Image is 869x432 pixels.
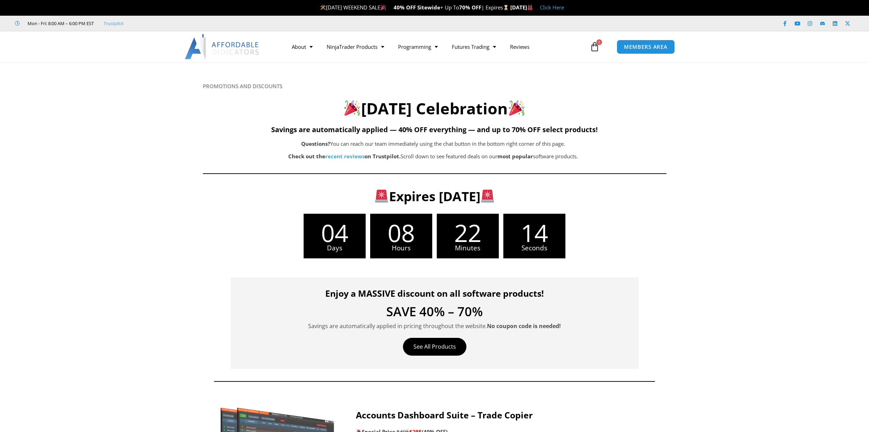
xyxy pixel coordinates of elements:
[241,321,628,331] p: Savings are automatically applied in pricing throughout the website.
[481,190,494,203] img: 🚨
[301,140,330,147] b: Questions?
[320,39,391,55] a: NinjaTrader Products
[325,153,365,160] a: recent reviews
[503,5,509,10] img: ⌛
[344,100,360,116] img: 🎉
[503,39,536,55] a: Reviews
[391,39,445,55] a: Programming
[617,40,675,54] a: MEMBERS AREA
[203,83,666,90] h6: PROMOTIONS AND DISCOUNTS
[238,152,629,161] p: Scroll down to see featured deals on our software products.
[381,5,386,10] img: 🎉
[320,5,326,10] img: 🛠️
[320,4,510,11] span: [DATE] WEEKEND SALE + Up To | Expires
[304,221,366,245] span: 04
[437,245,499,251] span: Minutes
[540,4,564,11] a: Click Here
[624,44,668,50] span: MEMBERS AREA
[437,221,499,245] span: 22
[527,5,533,10] img: 🏭
[497,153,533,160] b: most popular
[241,288,628,298] h4: Enjoy a MASSIVE discount on all software products!
[285,39,588,55] nav: Menu
[241,305,628,318] h4: SAVE 40% – 70%
[356,409,533,421] strong: Accounts Dashboard Suite – Trade Copier
[459,4,481,11] strong: 70% OFF
[26,19,94,28] span: Mon - Fri: 8:00 AM – 6:00 PM EST
[510,4,533,11] strong: [DATE]
[370,245,432,251] span: Hours
[203,126,666,134] h5: Savings are automatically applied — 40% OFF everything — and up to 70% OFF select products!
[370,221,432,245] span: 08
[487,322,561,330] strong: No coupon code is needed!
[509,100,525,116] img: 🎉
[185,34,260,59] img: LogoAI | Affordable Indicators – NinjaTrader
[503,221,565,245] span: 14
[445,39,503,55] a: Futures Trading
[238,139,629,149] p: You can reach our team immediately using the chat button in the bottom right corner of this page.
[503,245,565,251] span: Seconds
[596,39,602,45] span: 0
[285,39,320,55] a: About
[579,37,610,57] a: 0
[375,190,388,203] img: 🚨
[403,338,466,356] a: See All Products
[104,19,124,28] a: Trustpilot
[394,4,440,11] strong: 40% OFF Sitewide
[288,153,401,160] strong: Check out the on Trustpilot.
[304,245,366,251] span: Days
[239,188,630,205] h3: Expires [DATE]
[203,98,666,119] h2: [DATE] Celebration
